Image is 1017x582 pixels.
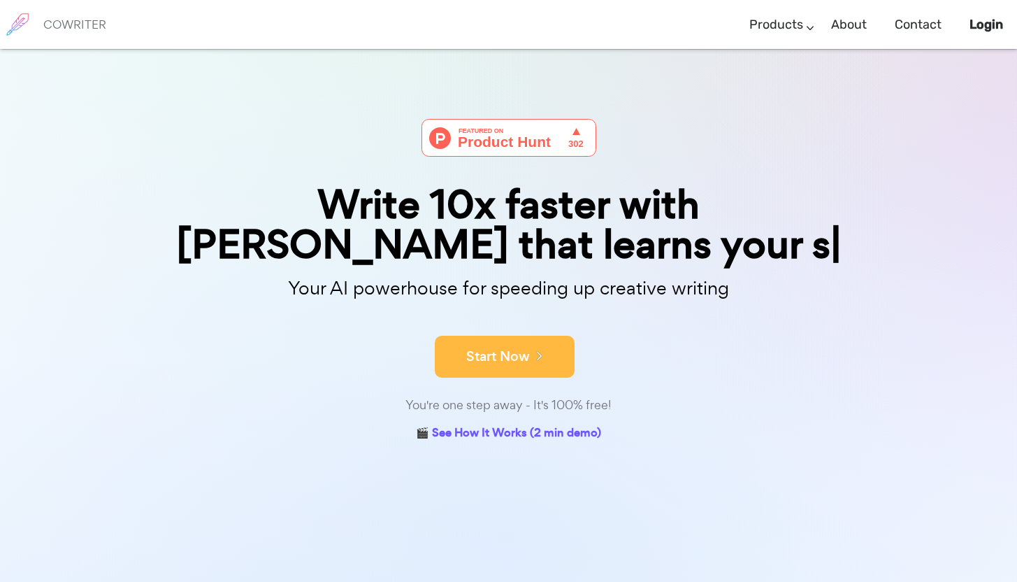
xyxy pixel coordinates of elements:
a: Login [969,4,1003,45]
a: About [831,4,867,45]
a: Products [749,4,803,45]
a: Contact [895,4,942,45]
h6: COWRITER [43,18,106,31]
div: Write 10x faster with [PERSON_NAME] that learns your s [159,185,858,264]
a: 🎬 See How It Works (2 min demo) [416,423,601,445]
img: Cowriter - Your AI buddy for speeding up creative writing | Product Hunt [421,119,596,157]
p: Your AI powerhouse for speeding up creative writing [159,274,858,304]
b: Login [969,17,1003,32]
div: You're one step away - It's 100% free! [159,395,858,416]
button: Start Now [435,336,575,378]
